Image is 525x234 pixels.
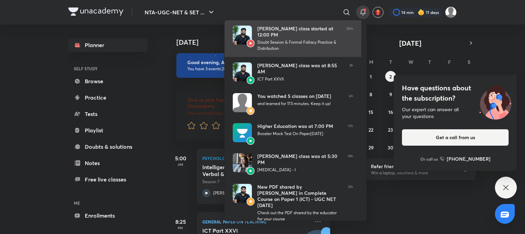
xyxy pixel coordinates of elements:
div: Higher Education was at 7:00 PM [257,123,342,129]
img: Avatar [246,167,255,175]
div: [PERSON_NAME] class started at 12:00 PM [257,26,341,38]
img: Avatar [233,184,252,203]
div: [PERSON_NAME] class was at 5:30 PM [257,153,342,165]
img: Avatar [246,39,255,47]
span: 19h [348,153,353,173]
span: 30m [346,26,353,52]
a: AvatarAvatar[PERSON_NAME] class was at 5:30 PM[MEDICAL_DATA] - I19h [225,148,361,178]
div: New PDF shared by [PERSON_NAME] in Complete Course on Paper 1 (ICT) - UGC NET [DATE] [257,184,342,208]
img: Avatar [233,153,252,172]
div: and learned for 173 minutes. Keep it up! [257,101,344,107]
span: 17h [348,123,353,142]
img: Avatar [233,26,252,45]
div: Check out the PDF shared by the educator for your course [257,210,342,222]
a: AvatarAvatar[PERSON_NAME] class started at 12:00 PMDoubt Session & Formal Fallacy Practice & Dist... [225,20,361,57]
span: 21h [348,184,353,222]
span: 6h [349,93,353,112]
div: Doubt Session & Formal Fallacy Practice & Distribution [257,39,341,52]
div: [PERSON_NAME] class was at 8:55 AM [257,62,344,75]
a: AvatarAvatar[PERSON_NAME] class was at 8:55 AMICT Part XXVII3h [225,57,361,88]
div: Booster Mock Test On Paper[DATE] [257,131,342,137]
img: Avatar [246,107,255,115]
img: Avatar [233,62,252,82]
a: AvatarAvatarYou watched 5 classes on [DATE]and learned for 173 minutes. Keep it up!6h [225,88,361,118]
img: Avatar [233,93,252,112]
div: You watched 5 classes on [DATE] [257,93,344,99]
a: AvatarAvatarHigher Education was at 7:00 PMBooster Mock Test On Paper[DATE]17h [225,118,361,148]
img: Avatar [246,76,255,84]
div: [MEDICAL_DATA] - I [257,167,342,173]
div: ICT Part XXVII [257,76,344,82]
span: 3h [349,62,353,82]
img: Avatar [246,137,255,145]
a: AvatarAvatarNew PDF shared by [PERSON_NAME] in Complete Course on Paper 1 (ICT) - UGC NET [DATE]C... [225,178,361,228]
img: Avatar [246,198,255,206]
img: Avatar [233,123,252,142]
